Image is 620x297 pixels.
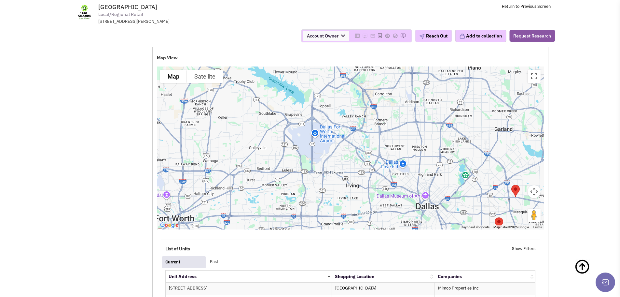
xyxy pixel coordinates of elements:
button: Show satellite imagery [187,70,223,83]
img: Please add to your accounts [393,33,398,38]
img: Please add to your accounts [362,33,367,38]
span: [GEOGRAPHIC_DATA] [98,3,157,11]
h4: Map View [157,55,544,61]
img: Please add to your accounts [370,33,375,38]
img: icon-collection-lavender.png [459,33,465,39]
a: Companies [438,274,462,279]
span: Account Owner [303,31,349,41]
button: Add to collection [455,30,506,42]
img: Please add to your accounts [385,33,390,38]
a: Show Filters [512,246,535,252]
a: Unit Address [169,274,197,279]
img: Please add to your accounts [400,33,406,38]
a: Open this area in Google Maps (opens a new window) [158,221,180,230]
a: Current [162,256,206,269]
button: Toggle fullscreen view [528,70,541,83]
div: El Rio Grande [509,182,522,200]
img: Google [158,221,180,230]
a: [STREET_ADDRESS] [169,285,207,291]
a: Return to Previous Screen [502,4,551,9]
button: Reach Out [415,30,452,42]
button: Request Research [509,30,555,42]
a: Terms [533,225,542,229]
a: Past [207,256,251,268]
button: Drag Pegman onto the map to open Street View [528,209,541,222]
span: Local/Regional Retail [98,11,143,18]
span: Map data ©2025 Google [493,225,529,229]
h4: List of Units [165,246,346,252]
div: [STREET_ADDRESS][PERSON_NAME] [98,19,268,25]
button: Keyboard shortcuts [462,225,489,230]
a: [GEOGRAPHIC_DATA] [335,285,376,291]
img: plane.png [419,34,424,39]
a: Shopping Location [335,274,374,279]
a: Mimco Properties Inc [438,285,479,291]
a: Back To Top [574,252,607,295]
div: El Rio Grande [492,215,506,232]
button: Show street map [160,70,187,83]
button: Map camera controls [528,185,541,198]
